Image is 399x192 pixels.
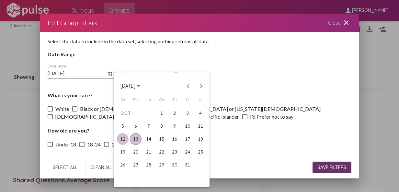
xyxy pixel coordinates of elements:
[142,158,155,171] td: October 28, 2025
[156,146,167,158] div: 22
[143,120,154,132] div: 7
[143,159,154,171] div: 28
[143,146,154,158] div: 21
[155,145,168,158] td: October 22, 2025
[181,145,194,158] td: October 24, 2025
[116,133,129,145] td: October 12, 2025
[194,107,207,120] td: October 4, 2025
[194,97,207,104] th: Saturday
[142,97,155,104] th: Tuesday
[129,158,142,171] td: October 27, 2025
[181,158,194,171] td: October 31, 2025
[168,158,181,171] td: October 30, 2025
[142,145,155,158] td: October 21, 2025
[142,133,155,145] td: October 14, 2025
[182,159,193,171] div: 31
[142,120,155,133] td: October 7, 2025
[168,107,181,120] td: October 2, 2025
[181,133,194,145] td: October 17, 2025
[181,107,194,120] td: October 3, 2025
[116,158,129,171] td: October 26, 2025
[195,146,206,158] div: 25
[181,97,194,104] th: Friday
[169,159,180,171] div: 30
[117,120,129,132] div: 5
[155,107,168,120] td: October 1, 2025
[130,133,142,145] div: 13
[155,158,168,171] td: October 29, 2025
[182,107,193,119] div: 3
[129,97,142,104] th: Monday
[155,97,168,104] th: Wednesday
[181,120,194,133] td: October 10, 2025
[156,159,167,171] div: 29
[195,133,206,145] div: 18
[155,133,168,145] td: October 15, 2025
[182,80,195,92] button: Previous month
[156,120,167,132] div: 8
[156,133,167,145] div: 15
[169,120,180,132] div: 9
[194,133,207,145] td: October 18, 2025
[129,145,142,158] td: October 20, 2025
[129,120,142,133] td: October 6, 2025
[155,120,168,133] td: October 8, 2025
[195,120,206,132] div: 11
[130,146,142,158] div: 20
[116,145,129,158] td: October 19, 2025
[116,107,155,120] td: OCT
[129,133,142,145] td: October 13, 2025
[169,133,180,145] div: 16
[130,120,142,132] div: 6
[168,133,181,145] td: October 16, 2025
[143,133,154,145] div: 14
[195,107,206,119] div: 4
[117,159,129,171] div: 26
[120,83,135,89] span: [DATE]
[116,120,129,133] td: October 5, 2025
[168,145,181,158] td: October 23, 2025
[195,80,208,92] button: Next month
[115,80,145,92] button: Choose month and year
[182,120,193,132] div: 10
[117,146,129,158] div: 19
[168,97,181,104] th: Thursday
[182,146,193,158] div: 24
[116,97,129,104] th: Sunday
[168,120,181,133] td: October 9, 2025
[194,120,207,133] td: October 11, 2025
[117,133,129,145] div: 12
[182,133,193,145] div: 17
[156,107,167,119] div: 1
[169,107,180,119] div: 2
[169,146,180,158] div: 23
[130,159,142,171] div: 27
[194,145,207,158] td: October 25, 2025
